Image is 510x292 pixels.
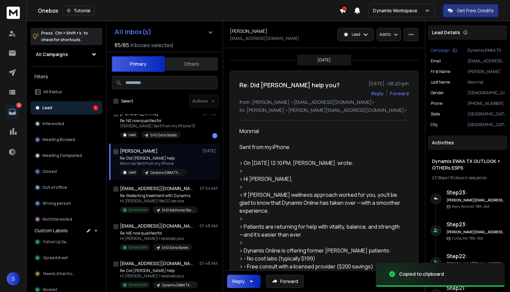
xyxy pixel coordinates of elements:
[432,158,503,171] h1: Dynamis EWAA TX OUTLOOK + OTHERs ESPS
[121,99,133,104] label: Select
[162,208,194,213] p: EHO Additional States 09_25
[227,275,261,288] button: Reply
[120,260,193,267] h1: [EMAIL_ADDRESS][DOMAIN_NAME]
[200,261,217,266] p: 07:48 AM
[467,90,505,96] p: [DEMOGRAPHIC_DATA]
[447,252,505,260] h6: Step 22 :
[128,207,147,212] p: Spreadsheet
[31,181,102,194] button: Out of office
[31,165,102,178] button: Closed
[7,272,20,285] button: S
[431,122,438,127] p: City
[232,278,245,285] div: Reply
[54,29,82,37] span: Ctrl + Shift + k
[432,175,447,181] span: 23 Steps
[452,236,483,241] p: Contacted
[31,235,102,249] button: Follow Up Sent
[431,80,450,85] p: Last Name
[31,197,102,210] button: Wrong person
[317,57,331,63] p: [DATE]
[203,148,217,154] p: [DATE]
[431,48,450,53] p: Campaign
[93,105,98,110] div: 1
[42,185,67,190] p: Out of office
[36,51,68,58] h1: All Campaigns
[467,58,505,64] p: [EMAIL_ADDRESS][DOMAIN_NAME]
[120,231,192,236] p: Re: ME now qualifies for
[371,90,384,97] button: Reply
[212,133,217,138] div: 1
[165,57,218,71] button: Others
[42,201,71,206] p: Wrong person
[31,267,102,280] button: Needs Attention
[230,36,299,41] p: [EMAIL_ADDRESS][DOMAIN_NAME]
[43,271,74,276] span: Needs Attention
[120,223,193,229] h1: [EMAIL_ADDRESS][DOMAIN_NAME]
[432,29,460,36] p: Lead Details
[447,198,505,203] h6: [PERSON_NAME][EMAIL_ADDRESS][DOMAIN_NAME]
[399,271,444,277] div: Copied to clipboard
[162,283,194,288] p: Dynamis EWAA TX OUTLOOK + OTHERs ESPS
[43,255,68,260] span: Spreadsheet
[31,85,102,99] button: All Status
[31,251,102,264] button: Spreadsheet
[457,7,494,14] p: Get Free Credits
[390,90,409,97] div: Forward
[373,7,420,14] p: Dynamis Workspace
[115,29,151,35] h1: All Inbox(s)
[369,80,409,87] p: [DATE] : 08:20 pm
[352,32,360,37] p: Lead
[447,220,505,228] h6: Step 23 :
[467,101,505,106] p: [PHONE_NUMBER]
[31,101,102,114] button: Lead1
[431,101,442,106] p: Phone
[380,32,391,37] p: Add to
[120,236,192,241] p: Hi [PERSON_NAME]! I received your
[43,239,70,245] span: Follow Up Sent
[200,186,217,191] p: 07:54 AM
[431,48,457,53] button: Campaign
[41,30,88,43] p: Press to check for shortcuts.
[467,48,505,53] p: Dynamis EWAA TX OUTLOOK + OTHERs ESPS
[16,103,22,108] p: 14
[431,90,444,96] p: Gender
[42,137,75,142] p: Meeting Booked
[31,117,102,130] button: Interested
[239,107,409,113] p: to: [PERSON_NAME] <[PERSON_NAME][EMAIL_ADDRESS][DOMAIN_NAME]>
[31,149,102,162] button: Meeting Completed
[42,105,52,110] p: Lead
[150,133,177,138] p: EHO Extra States
[120,118,195,123] p: Re: NE now qualifies for
[120,161,186,166] p: Monrrial Sent from my iPhone
[31,133,102,146] button: Meeting Booked
[42,153,82,158] p: Meeting Completed
[31,48,102,61] button: All Campaigns
[128,132,136,137] p: Lead
[467,111,505,117] p: [GEOGRAPHIC_DATA]
[467,122,505,127] p: [GEOGRAPHIC_DATA]
[230,28,267,35] h1: [PERSON_NAME]
[128,245,147,250] p: Spreadsheet
[120,185,193,192] h1: [EMAIL_ADDRESS][DOMAIN_NAME]
[432,175,503,181] div: |
[475,204,489,209] span: 11th, Oct
[130,41,173,49] h3: Inboxes selected
[109,25,219,38] button: All Inbox(s)
[115,41,129,49] span: 85 / 85
[200,223,217,229] p: 07:48 AM
[120,198,198,204] p: Hi [PERSON_NAME]! We DO service
[239,99,409,106] p: from: [PERSON_NAME] <[EMAIL_ADDRESS][DOMAIN_NAME]>
[120,148,158,154] h1: [PERSON_NAME]
[120,268,198,273] p: Re: Did [PERSON_NAME] help
[120,156,186,161] p: Re: Did [PERSON_NAME] help
[31,213,102,226] button: Not Interested
[43,89,62,95] p: All Status
[112,56,165,72] button: Primary
[266,275,304,288] button: Forward
[42,169,57,174] p: Closed
[120,123,195,129] p: [PERSON_NAME] Sent from my iPhone 13
[469,236,483,241] span: 11th, Oct
[447,230,505,235] h6: [PERSON_NAME][EMAIL_ADDRESS][DOMAIN_NAME]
